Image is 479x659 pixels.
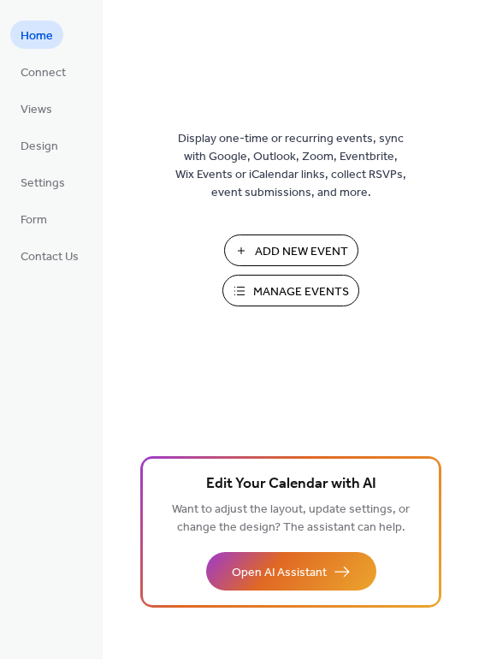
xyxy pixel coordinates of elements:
a: Views [10,94,62,122]
span: Want to adjust the layout, update settings, or change the design? The assistant can help. [172,498,410,539]
span: Contact Us [21,248,79,266]
button: Manage Events [222,275,359,306]
span: Views [21,101,52,119]
span: Edit Your Calendar with AI [206,472,376,496]
span: Design [21,138,58,156]
a: Contact Us [10,241,89,270]
span: Manage Events [253,283,349,301]
span: Connect [21,64,66,82]
a: Home [10,21,63,49]
span: Settings [21,175,65,193]
button: Open AI Assistant [206,552,376,591]
a: Connect [10,57,76,86]
span: Open AI Assistant [232,564,327,582]
span: Display one-time or recurring events, sync with Google, Outlook, Zoom, Eventbrite, Wix Events or ... [175,130,406,202]
span: Form [21,211,47,229]
a: Design [10,131,68,159]
a: Settings [10,168,75,196]
a: Form [10,205,57,233]
button: Add New Event [224,235,358,266]
span: Home [21,27,53,45]
span: Add New Event [255,243,348,261]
